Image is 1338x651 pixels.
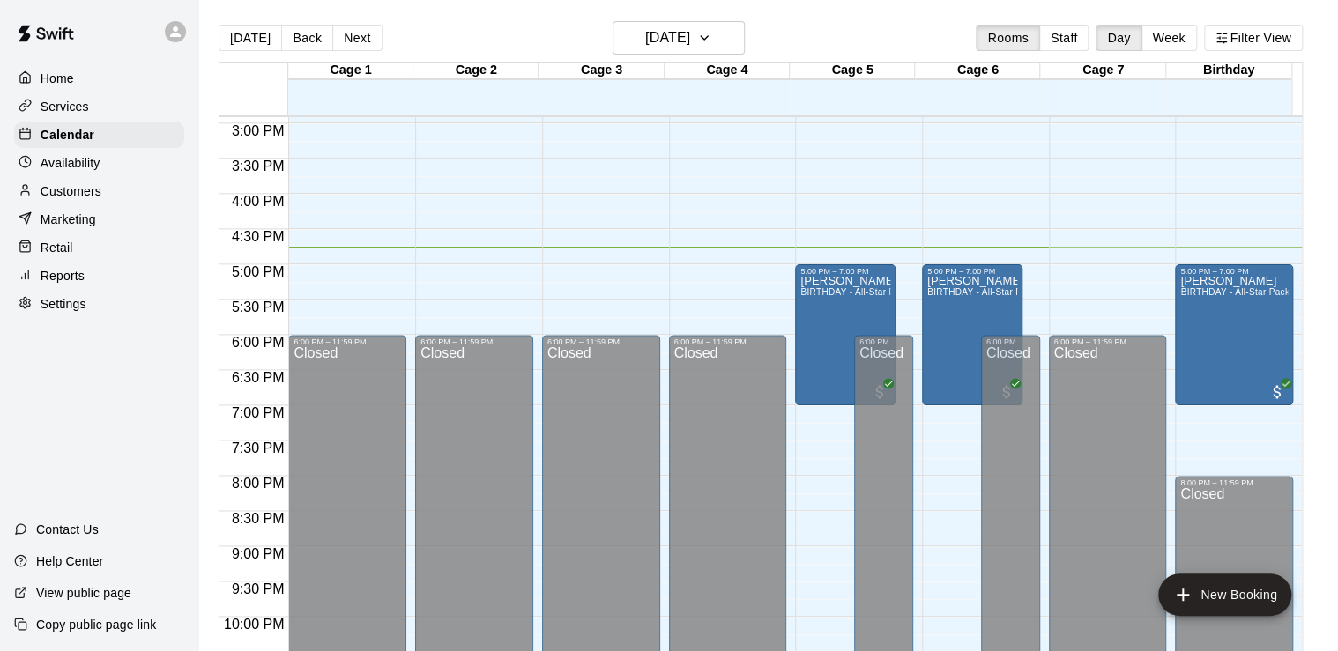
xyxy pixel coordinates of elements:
[41,70,74,87] p: Home
[36,552,103,570] p: Help Center
[1166,63,1291,79] div: Birthday
[1158,573,1291,616] button: add
[227,194,289,209] span: 4:00 PM
[227,511,289,526] span: 8:30 PM
[927,267,1017,276] div: 5:00 PM – 7:00 PM
[36,584,131,602] p: View public page
[986,337,1035,346] div: 6:00 PM – 11:59 PM
[41,154,100,172] p: Availability
[227,335,289,350] span: 6:00 PM
[219,617,288,632] span: 10:00 PM
[219,25,282,51] button: [DATE]
[1141,25,1197,51] button: Week
[41,239,73,256] p: Retail
[674,337,782,346] div: 6:00 PM – 11:59 PM
[927,287,1052,297] span: BIRTHDAY - All-Star Package
[36,521,99,538] p: Contact Us
[998,383,1015,401] span: All customers have paid
[14,150,184,176] a: Availability
[41,98,89,115] p: Services
[41,211,96,228] p: Marketing
[332,25,382,51] button: Next
[1039,25,1089,51] button: Staff
[976,25,1039,51] button: Rooms
[915,63,1040,79] div: Cage 6
[1180,287,1305,297] span: BIRTHDAY - All-Star Package
[420,337,528,346] div: 6:00 PM – 11:59 PM
[227,229,289,244] span: 4:30 PM
[539,63,664,79] div: Cage 3
[1175,264,1293,405] div: 5:00 PM – 7:00 PM: Jace Griggs
[1268,383,1286,401] span: All customers have paid
[1180,267,1288,276] div: 5:00 PM – 7:00 PM
[227,581,289,596] span: 9:30 PM
[14,122,184,148] a: Calendar
[227,370,289,385] span: 6:30 PM
[41,182,101,200] p: Customers
[14,93,184,120] a: Services
[665,63,790,79] div: Cage 4
[41,295,86,313] p: Settings
[1040,63,1165,79] div: Cage 7
[645,26,690,50] h6: [DATE]
[227,300,289,314] span: 5:30 PM
[227,123,289,138] span: 3:00 PM
[36,616,156,633] p: Copy public page link
[1180,478,1288,487] div: 8:00 PM – 11:59 PM
[288,63,413,79] div: Cage 1
[800,287,925,297] span: BIRTHDAY - All-Star Package
[294,337,401,346] div: 6:00 PM – 11:59 PM
[800,267,890,276] div: 5:00 PM – 7:00 PM
[227,405,289,420] span: 7:00 PM
[14,263,184,289] a: Reports
[1204,25,1303,51] button: Filter View
[227,264,289,279] span: 5:00 PM
[922,264,1022,405] div: 5:00 PM – 7:00 PM: Jace Griggs
[227,440,289,455] span: 7:30 PM
[227,159,289,174] span: 3:30 PM
[14,206,184,233] a: Marketing
[227,476,289,491] span: 8:00 PM
[1096,25,1141,51] button: Day
[1054,337,1162,346] div: 6:00 PM – 11:59 PM
[871,383,888,401] span: All customers have paid
[41,267,85,285] p: Reports
[795,264,896,405] div: 5:00 PM – 7:00 PM: Jace Griggs
[413,63,539,79] div: Cage 2
[613,21,745,55] button: [DATE]
[14,178,184,204] a: Customers
[227,546,289,561] span: 9:00 PM
[281,25,333,51] button: Back
[547,337,655,346] div: 6:00 PM – 11:59 PM
[790,63,915,79] div: Cage 5
[859,337,908,346] div: 6:00 PM – 11:59 PM
[14,291,184,317] a: Settings
[14,234,184,261] a: Retail
[41,126,94,144] p: Calendar
[14,65,184,92] a: Home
